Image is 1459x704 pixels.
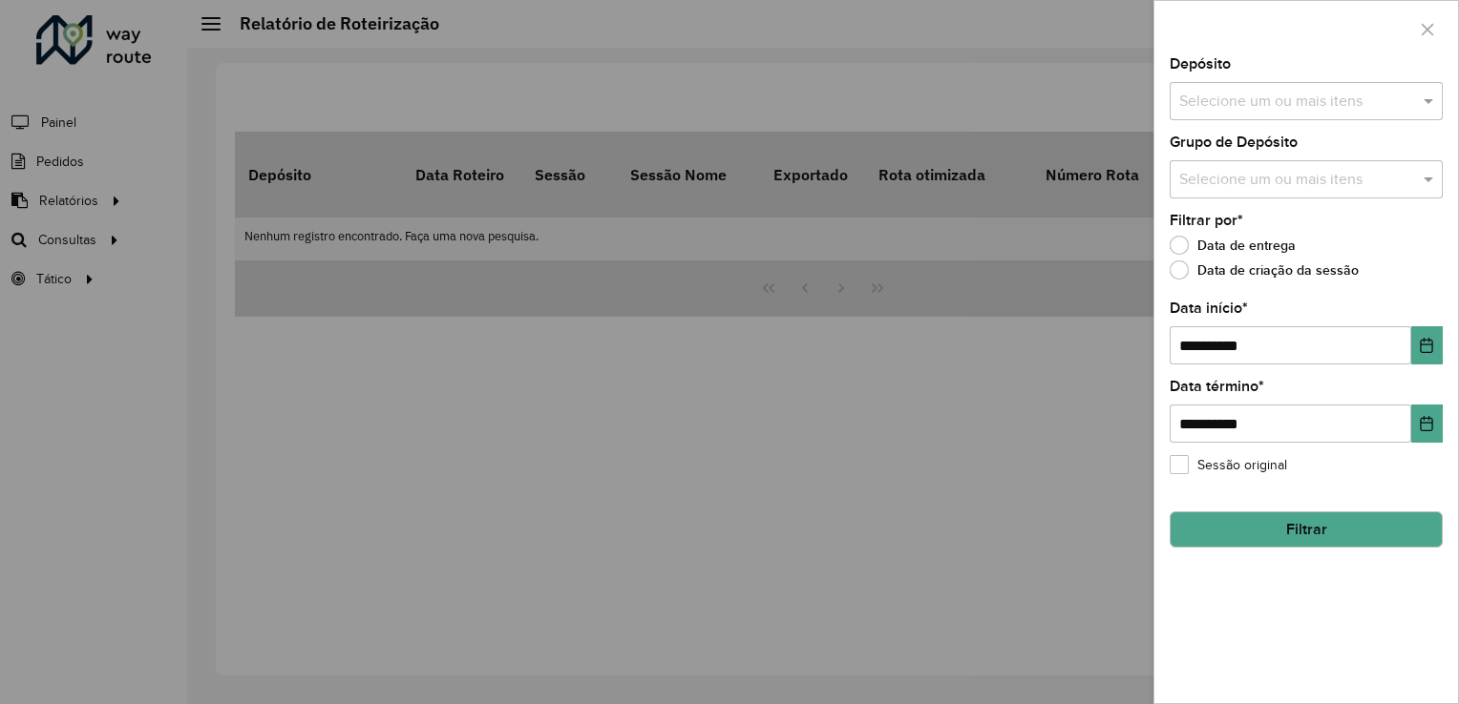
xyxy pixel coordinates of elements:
[1170,260,1359,280] label: Data de criação da sessão
[1170,209,1243,232] label: Filtrar por
[1170,52,1231,75] label: Depósito
[1170,131,1298,154] label: Grupo de Depósito
[1411,404,1443,443] button: Choose Date
[1170,236,1296,255] label: Data de entrega
[1170,511,1443,548] button: Filtrar
[1170,455,1287,475] label: Sessão original
[1170,375,1264,398] label: Data término
[1170,297,1248,320] label: Data início
[1411,326,1443,364] button: Choose Date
